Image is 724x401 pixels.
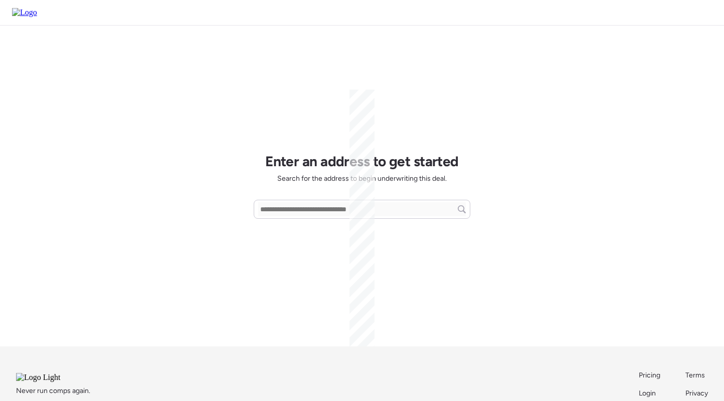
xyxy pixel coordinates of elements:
a: Terms [685,370,708,380]
span: Search for the address to begin underwriting this deal. [277,174,447,184]
span: Terms [685,371,705,379]
span: Never run comps again. [16,386,90,396]
span: Privacy [685,389,708,397]
a: Login [639,388,661,398]
span: Login [639,389,656,397]
a: Privacy [685,388,708,398]
span: Pricing [639,371,660,379]
img: Logo Light [16,373,87,382]
a: Pricing [639,370,661,380]
h1: Enter an address to get started [265,153,459,170]
img: Logo [12,8,37,17]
